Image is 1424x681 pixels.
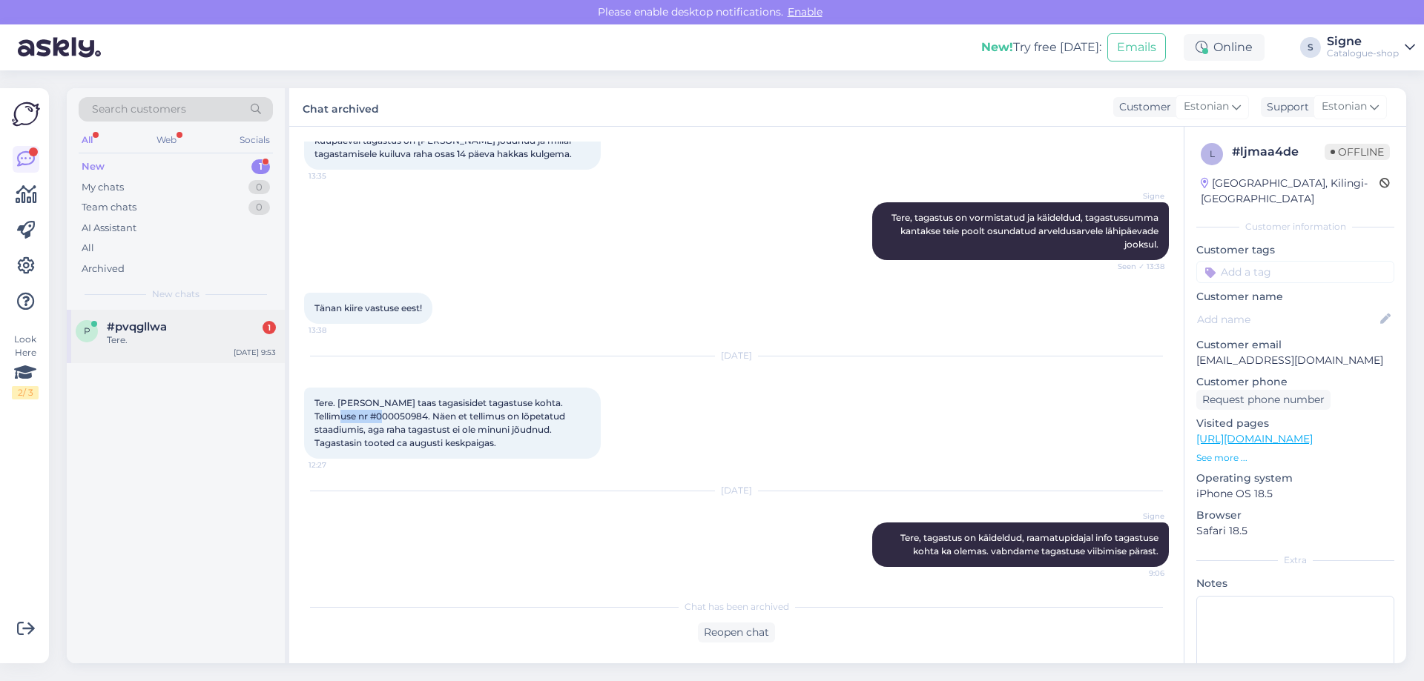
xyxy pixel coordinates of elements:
[1196,390,1331,410] div: Request phone number
[84,325,90,336] span: p
[1327,47,1399,59] div: Catalogue-shop
[1196,486,1394,502] p: iPhone OS 18.5
[1109,190,1164,202] span: Signe
[1196,554,1394,567] div: Extra
[12,386,39,399] div: 2 / 3
[1109,261,1164,272] span: Seen ✓ 13:38
[79,130,96,150] div: All
[1107,33,1166,62] button: Emails
[309,459,364,471] span: 12:27
[248,180,270,195] div: 0
[154,130,179,150] div: Web
[1210,148,1215,159] span: l
[1196,289,1394,305] p: Customer name
[1113,99,1171,115] div: Customer
[107,320,167,333] span: #pvqgllwa
[1196,416,1394,431] p: Visited pages
[1196,576,1394,591] p: Notes
[981,39,1101,56] div: Try free [DATE]:
[12,333,39,399] div: Look Here
[1327,36,1399,47] div: Signe
[309,170,364,182] span: 13:35
[309,325,364,336] span: 13:38
[234,347,276,358] div: [DATE] 9:53
[1196,242,1394,258] p: Customer tags
[82,221,136,236] div: AI Assistant
[1196,220,1394,233] div: Customer information
[900,532,1161,557] span: Tere, tagastus on käideldud, raamatupidajal info tagastuse kohta ka olemas. vabndame tagastuse vi...
[1196,337,1394,353] p: Customer email
[314,397,567,448] span: Tere. [PERSON_NAME] taas tagasisidet tagastuse kohta. Tellimuse nr #000050984. Näen et tellimus o...
[237,130,273,150] div: Socials
[1196,261,1394,283] input: Add a tag
[1327,36,1415,59] a: SigneCatalogue-shop
[152,288,200,301] span: New chats
[82,180,124,195] div: My chats
[248,200,270,215] div: 0
[304,484,1169,497] div: [DATE]
[1196,432,1313,445] a: [URL][DOMAIN_NAME]
[1232,143,1325,161] div: # ljmaa4de
[1109,511,1164,522] span: Signe
[1196,523,1394,539] p: Safari 18.5
[12,100,40,128] img: Askly Logo
[698,622,775,642] div: Reopen chat
[107,333,276,347] div: Tere.
[1261,99,1309,115] div: Support
[251,159,270,174] div: 1
[82,262,125,276] div: Archived
[1184,99,1229,115] span: Estonian
[981,40,1013,54] b: New!
[263,321,276,334] div: 1
[1196,451,1394,465] p: See more ...
[1300,37,1321,58] div: S
[304,349,1169,362] div: [DATE]
[1197,311,1377,328] input: Add name
[1201,176,1379,207] div: [GEOGRAPHIC_DATA], Kilingi-[GEOGRAPHIC_DATA]
[1325,144,1390,160] span: Offline
[1196,508,1394,523] p: Browser
[783,5,827,19] span: Enable
[314,302,422,313] span: Tänan kiire vastuse eest!
[1322,99,1367,115] span: Estonian
[1184,34,1265,61] div: Online
[1196,374,1394,390] p: Customer phone
[82,200,136,215] div: Team chats
[1109,568,1164,579] span: 9:06
[82,241,94,256] div: All
[1196,353,1394,368] p: [EMAIL_ADDRESS][DOMAIN_NAME]
[82,159,105,174] div: New
[92,102,186,117] span: Search customers
[1196,471,1394,486] p: Operating system
[303,97,379,117] label: Chat archived
[891,212,1161,250] span: Tere, tagastus on vormistatud ja käideldud, tagastussumma kantakse teie poolt osundatud arveldusa...
[685,600,789,614] span: Chat has been archived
